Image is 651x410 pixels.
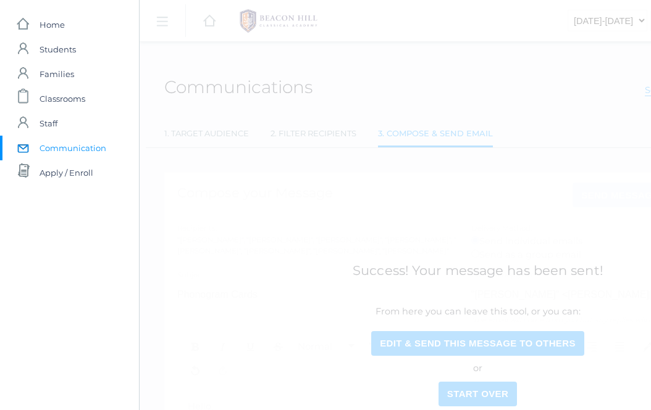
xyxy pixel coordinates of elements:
span: Home [40,12,65,37]
span: Communication [40,136,106,160]
span: Staff [40,111,57,136]
span: Classrooms [40,86,85,111]
span: Students [40,37,76,62]
span: Apply / Enroll [40,160,93,185]
span: Families [40,62,74,86]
